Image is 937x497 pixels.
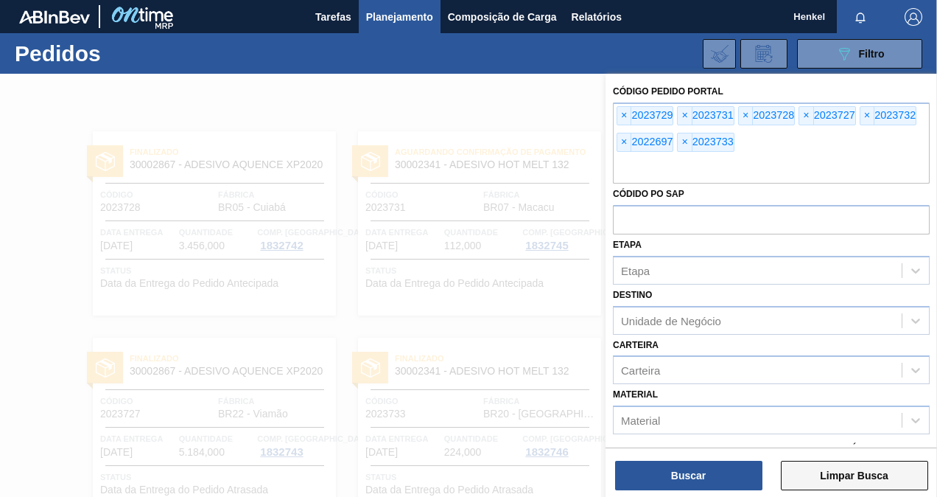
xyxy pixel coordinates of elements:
div: 2023727 [799,106,855,125]
img: Logout [905,8,922,26]
label: Carteira [613,340,659,350]
span: Tarefas [315,8,351,26]
span: Planejamento [366,8,433,26]
label: Etapa [613,240,642,250]
img: TNhmsLtSVTkK8tSr43FrP2fwEKptu5GPRR3wAAAABJRU5ErkJggg== [19,10,90,24]
span: × [617,107,631,125]
h1: Pedidos [15,45,218,62]
label: Data coleta de [613,443,688,453]
div: Unidade de Negócio [621,314,721,327]
span: × [799,107,813,125]
span: Filtro [859,48,885,60]
div: 2022697 [617,133,673,152]
div: 2023729 [617,106,673,125]
button: Filtro [797,39,922,69]
div: Solicitação de Revisão de Pedidos [740,39,787,69]
div: Carteira [621,364,660,377]
span: Composição de Carga [448,8,557,26]
div: Importar Negociações dos Pedidos [703,39,736,69]
span: × [678,107,692,125]
span: × [739,107,753,125]
div: 2023732 [860,106,916,125]
div: 2023731 [677,106,734,125]
div: Etapa [621,264,650,277]
span: Relatórios [572,8,622,26]
div: Material [621,414,660,427]
span: × [860,107,874,125]
button: Notificações [837,7,884,27]
label: Data coleta até [777,443,857,453]
label: Códido PO SAP [613,189,684,199]
div: 2023733 [677,133,734,152]
div: 2023728 [738,106,795,125]
span: × [678,133,692,151]
span: × [617,133,631,151]
label: Destino [613,290,652,300]
label: Código Pedido Portal [613,86,723,97]
label: Material [613,389,658,400]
